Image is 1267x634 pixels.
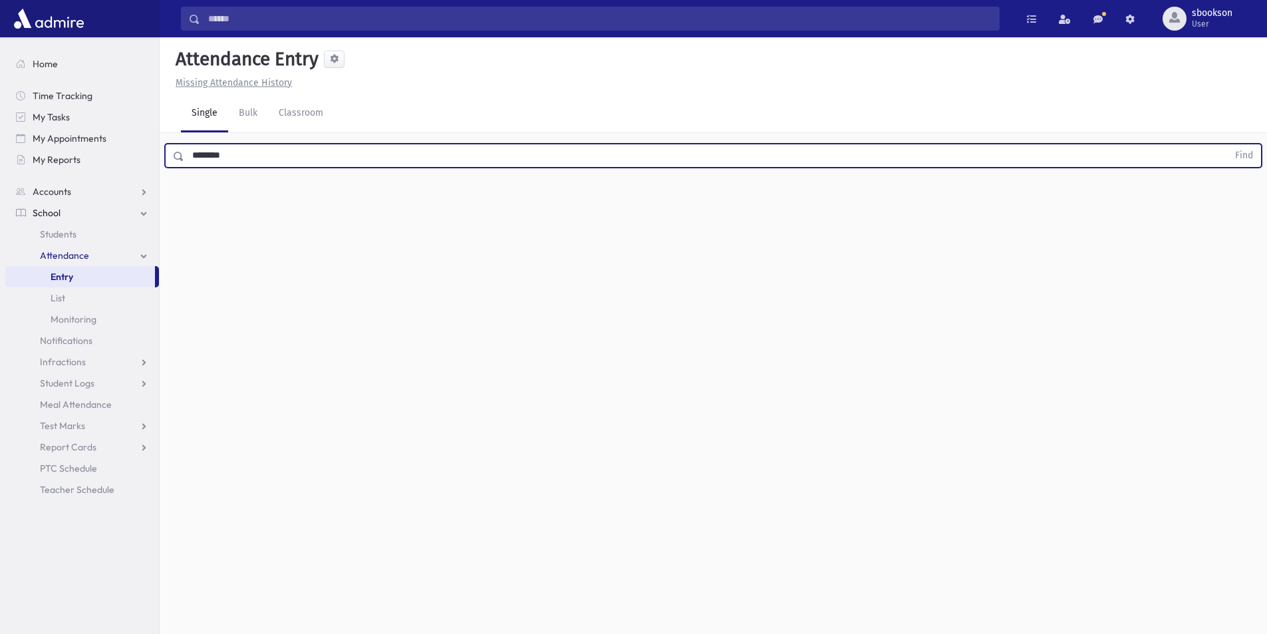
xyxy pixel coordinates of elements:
a: Attendance [5,245,159,266]
a: PTC Schedule [5,458,159,479]
u: Missing Attendance History [176,77,292,88]
a: Home [5,53,159,75]
a: My Appointments [5,128,159,149]
a: Single [181,95,228,132]
span: sbookson [1192,8,1232,19]
span: Test Marks [40,420,85,432]
span: Time Tracking [33,90,92,102]
span: PTC Schedule [40,462,97,474]
span: My Tasks [33,111,70,123]
span: Home [33,58,58,70]
a: Teacher Schedule [5,479,159,500]
h5: Attendance Entry [170,48,319,71]
a: Test Marks [5,415,159,436]
a: My Tasks [5,106,159,128]
a: Report Cards [5,436,159,458]
span: Meal Attendance [40,398,112,410]
a: School [5,202,159,224]
span: Teacher Schedule [40,484,114,496]
span: User [1192,19,1232,29]
span: Student Logs [40,377,94,389]
a: Infractions [5,351,159,373]
button: Find [1227,144,1261,167]
span: Attendance [40,249,89,261]
a: Monitoring [5,309,159,330]
img: AdmirePro [11,5,87,32]
a: Classroom [268,95,334,132]
a: Missing Attendance History [170,77,292,88]
span: Report Cards [40,441,96,453]
span: Students [40,228,76,240]
input: Search [200,7,999,31]
span: Accounts [33,186,71,198]
span: Monitoring [51,313,96,325]
a: Notifications [5,330,159,351]
span: My Appointments [33,132,106,144]
a: Entry [5,266,155,287]
a: Students [5,224,159,245]
a: Meal Attendance [5,394,159,415]
a: List [5,287,159,309]
span: Notifications [40,335,92,347]
span: List [51,292,65,304]
a: Accounts [5,181,159,202]
a: Time Tracking [5,85,159,106]
a: My Reports [5,149,159,170]
span: School [33,207,61,219]
span: My Reports [33,154,80,166]
span: Entry [51,271,73,283]
a: Student Logs [5,373,159,394]
span: Infractions [40,356,86,368]
a: Bulk [228,95,268,132]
